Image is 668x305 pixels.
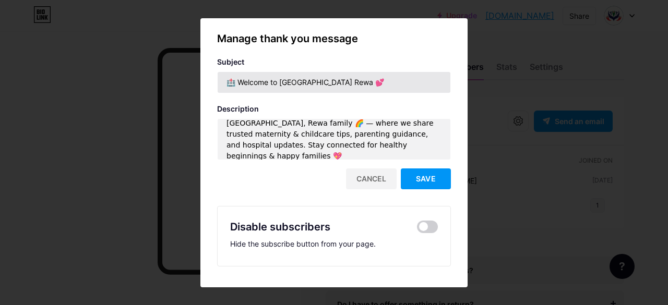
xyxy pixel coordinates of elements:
button: Save [401,168,451,189]
div: Description [217,104,451,114]
span: Save [416,174,436,183]
div: Hide the subscribe button from your page. [230,239,438,249]
div: Cancel [346,168,397,189]
div: Disable subscribers [230,219,330,235]
input: Thank you for joining [218,72,450,93]
div: Manage thank you message [217,31,451,46]
div: Subject [217,57,451,67]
